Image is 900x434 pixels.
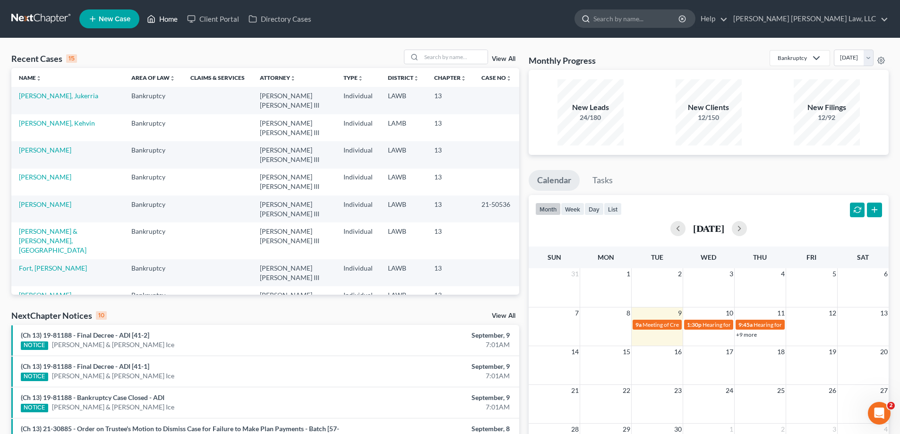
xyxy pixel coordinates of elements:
[142,10,182,27] a: Home
[461,76,466,81] i: unfold_more
[584,170,621,191] a: Tasks
[776,346,786,357] span: 18
[413,76,419,81] i: unfold_more
[635,321,642,328] span: 9a
[780,268,786,280] span: 4
[879,307,889,319] span: 13
[353,402,510,412] div: 7:01AM
[529,55,596,66] h3: Monthly Progress
[474,196,519,222] td: 21-50536
[677,268,683,280] span: 2
[673,385,683,396] span: 23
[290,76,296,81] i: unfold_more
[729,10,888,27] a: [PERSON_NAME] [PERSON_NAME] Law, LLC
[561,203,584,215] button: week
[828,307,837,319] span: 12
[21,341,48,350] div: NOTICE
[736,331,757,338] a: +9 more
[19,264,87,272] a: Fort, [PERSON_NAME]
[492,56,515,62] a: View All
[879,346,889,357] span: 20
[857,253,869,261] span: Sat
[336,259,380,286] td: Individual
[754,321,877,328] span: Hearing for [PERSON_NAME] & [PERSON_NAME]
[170,76,175,81] i: unfold_more
[183,68,252,87] th: Claims & Services
[879,385,889,396] span: 27
[336,141,380,168] td: Individual
[124,169,183,196] td: Bankruptcy
[427,196,474,222] td: 13
[828,385,837,396] span: 26
[252,196,336,222] td: [PERSON_NAME] [PERSON_NAME] III
[626,307,631,319] span: 8
[557,113,624,122] div: 24/180
[868,402,891,425] iframe: Intercom live chat
[427,87,474,114] td: 13
[725,307,734,319] span: 10
[336,286,380,313] td: Individual
[557,102,624,113] div: New Leads
[124,286,183,313] td: Bankruptcy
[66,54,77,63] div: 15
[21,373,48,381] div: NOTICE
[124,196,183,222] td: Bankruptcy
[643,321,747,328] span: Meeting of Creditors for [PERSON_NAME]
[676,113,742,122] div: 12/150
[535,203,561,215] button: month
[434,74,466,81] a: Chapterunfold_more
[19,200,71,208] a: [PERSON_NAME]
[687,321,702,328] span: 1:30p
[21,393,164,401] a: (Ch 13) 19-81188 - Bankruptcy Case Closed - ADI
[19,119,95,127] a: [PERSON_NAME], Kehvin
[427,286,474,313] td: 13
[570,385,580,396] span: 21
[701,253,716,261] span: Wed
[380,259,427,286] td: LAWB
[626,268,631,280] span: 1
[703,321,776,328] span: Hearing for [PERSON_NAME]
[19,227,86,254] a: [PERSON_NAME] & [PERSON_NAME], [GEOGRAPHIC_DATA]
[380,222,427,259] td: LAWB
[336,114,380,141] td: Individual
[776,307,786,319] span: 11
[21,331,149,339] a: (Ch 13) 19-81188 - Final Decree - ADI [41-2]
[19,92,98,100] a: [PERSON_NAME], Jukerria
[11,53,77,64] div: Recent Cases
[252,87,336,114] td: [PERSON_NAME] [PERSON_NAME] III
[598,253,614,261] span: Mon
[776,385,786,396] span: 25
[570,346,580,357] span: 14
[380,141,427,168] td: LAWB
[19,173,71,181] a: [PERSON_NAME]
[380,169,427,196] td: LAWB
[124,141,183,168] td: Bankruptcy
[806,253,816,261] span: Fri
[593,10,680,27] input: Search by name...
[353,362,510,371] div: September, 9
[252,286,336,313] td: [PERSON_NAME] [PERSON_NAME] III
[124,114,183,141] td: Bankruptcy
[492,313,515,319] a: View All
[887,402,895,409] span: 2
[831,268,837,280] span: 5
[584,203,604,215] button: day
[529,170,580,191] a: Calendar
[353,393,510,402] div: September, 9
[380,196,427,222] td: LAWB
[21,362,149,370] a: (Ch 13) 19-81188 - Final Decree - ADI [41-1]
[574,307,580,319] span: 7
[693,223,724,233] h2: [DATE]
[380,87,427,114] td: LAWB
[19,291,71,299] a: [PERSON_NAME]
[252,141,336,168] td: [PERSON_NAME] [PERSON_NAME] III
[676,102,742,113] div: New Clients
[252,169,336,196] td: [PERSON_NAME] [PERSON_NAME] III
[131,74,175,81] a: Area of Lawunfold_more
[182,10,244,27] a: Client Portal
[481,74,512,81] a: Case Nounfold_more
[622,346,631,357] span: 15
[673,346,683,357] span: 16
[336,169,380,196] td: Individual
[753,253,767,261] span: Thu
